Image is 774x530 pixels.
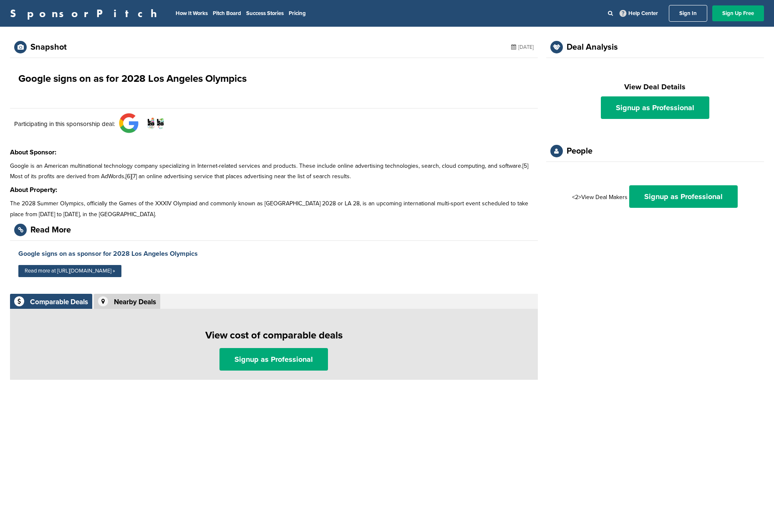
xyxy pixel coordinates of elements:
[118,113,139,134] img: Bwupxdxo 400x400
[567,147,592,155] div: People
[30,43,67,51] div: Snapshot
[10,147,538,157] h3: About Sponsor:
[555,185,756,208] div: <2>View Deal Makers
[18,265,121,277] a: Read more at [URL][DOMAIN_NAME] »
[618,8,660,18] a: Help Center
[30,298,88,305] div: Comparable Deals
[114,298,156,305] div: Nearby Deals
[18,71,247,86] h1: Google signs on as for 2028 Los Angeles Olympics
[629,185,738,208] a: Signup as Professional
[669,5,707,22] a: Sign In
[10,161,538,182] p: Google is an American multinational technology company specializing in Internet-related services ...
[10,185,538,195] h3: About Property:
[555,81,756,93] h2: View Deal Details
[567,43,618,51] div: Deal Analysis
[511,41,534,53] div: [DATE]
[176,10,208,17] a: How It Works
[14,119,115,129] p: Participating in this sponsorship deal:
[246,10,284,17] a: Success Stories
[712,5,764,21] a: Sign Up Free
[14,328,534,343] h1: View cost of comparable deals
[219,348,328,371] a: Signup as Professional
[601,96,709,119] a: Signup as Professional
[10,8,162,19] a: SponsorPitch
[213,10,241,17] a: Pitch Board
[30,226,71,234] div: Read More
[145,113,166,134] img: Csrq75nh 400x400
[10,198,538,219] p: The 2028 Summer Olympics, officially the Games of the XXXIV Olympiad and commonly known as [GEOGR...
[289,10,306,17] a: Pricing
[18,250,198,258] a: Google signs on as sponsor for 2028 Los Angeles Olympics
